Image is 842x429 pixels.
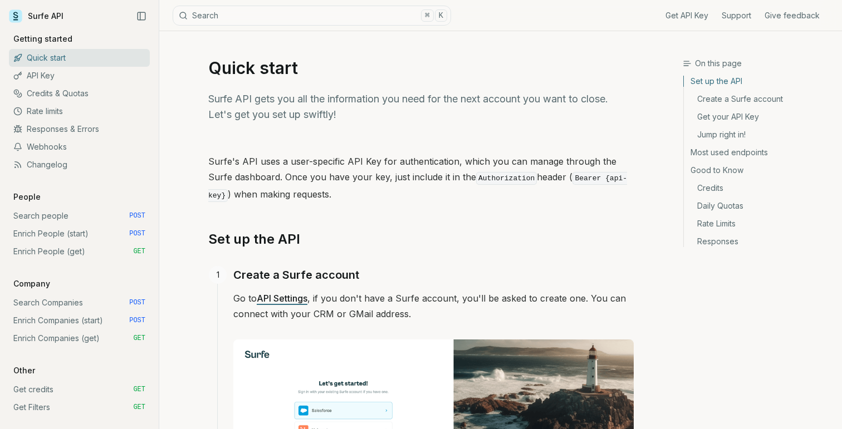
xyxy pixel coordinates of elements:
[208,154,634,204] p: Surfe's API uses a user-specific API Key for authentication, which you can manage through the Sur...
[684,144,833,161] a: Most used endpoints
[665,10,708,21] a: Get API Key
[9,278,55,289] p: Company
[684,215,833,233] a: Rate Limits
[133,403,145,412] span: GET
[684,233,833,247] a: Responses
[9,398,150,416] a: Get Filters GET
[684,197,833,215] a: Daily Quotas
[722,10,751,21] a: Support
[9,156,150,174] a: Changelog
[684,126,833,144] a: Jump right in!
[684,161,833,179] a: Good to Know
[9,191,45,203] p: People
[9,243,150,260] a: Enrich People (get) GET
[9,294,150,312] a: Search Companies POST
[133,385,145,394] span: GET
[9,49,150,67] a: Quick start
[133,247,145,256] span: GET
[208,58,634,78] h1: Quick start
[9,365,40,376] p: Other
[133,8,150,24] button: Collapse Sidebar
[129,298,145,307] span: POST
[9,85,150,102] a: Credits & Quotas
[9,207,150,225] a: Search people POST
[9,120,150,138] a: Responses & Errors
[476,172,537,185] code: Authorization
[435,9,447,22] kbd: K
[9,67,150,85] a: API Key
[233,266,359,284] a: Create a Surfe account
[129,211,145,220] span: POST
[765,10,820,21] a: Give feedback
[684,76,833,90] a: Set up the API
[133,334,145,343] span: GET
[257,293,307,304] a: API Settings
[9,33,77,45] p: Getting started
[233,290,634,322] p: Go to , if you don't have a Surfe account, you'll be asked to create one. You can connect with yo...
[129,316,145,325] span: POST
[9,102,150,120] a: Rate limits
[9,8,63,24] a: Surfe API
[9,312,150,329] a: Enrich Companies (start) POST
[683,58,833,69] h3: On this page
[684,108,833,126] a: Get your API Key
[9,381,150,398] a: Get credits GET
[421,9,433,22] kbd: ⌘
[208,230,300,248] a: Set up the API
[129,229,145,238] span: POST
[208,91,634,122] p: Surfe API gets you all the information you need for the next account you want to close. Let's get...
[9,329,150,347] a: Enrich Companies (get) GET
[684,90,833,108] a: Create a Surfe account
[173,6,451,26] button: Search⌘K
[9,225,150,243] a: Enrich People (start) POST
[9,138,150,156] a: Webhooks
[684,179,833,197] a: Credits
